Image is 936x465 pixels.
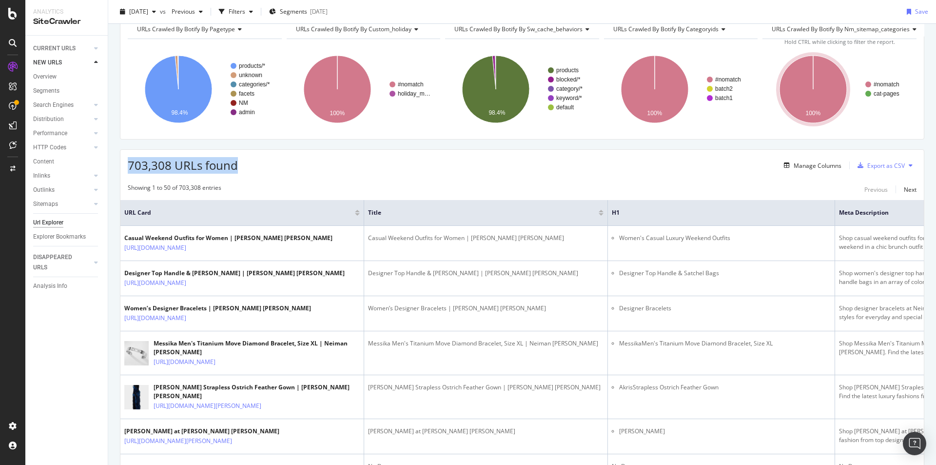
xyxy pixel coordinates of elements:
[215,4,257,20] button: Filters
[611,21,749,37] h4: URLs Crawled By Botify By categoryids
[368,304,604,313] div: Women’s Designer Bracelets | [PERSON_NAME] [PERSON_NAME]
[124,313,186,323] a: [URL][DOMAIN_NAME]
[904,185,916,194] div: Next
[137,25,235,33] span: URLs Crawled By Botify By pagetype
[124,382,149,413] img: main image
[33,252,82,273] div: DISAPPEARED URLS
[806,110,821,117] text: 100%
[124,436,232,446] a: [URL][DOMAIN_NAME][PERSON_NAME]
[124,338,149,369] img: main image
[647,110,662,117] text: 100%
[864,185,888,194] div: Previous
[398,81,424,88] text: #nomatch
[874,90,899,97] text: cat-pages
[33,185,91,195] a: Outlinks
[33,58,91,68] a: NEW URLS
[915,7,928,16] div: Save
[762,47,916,132] svg: A chart.
[330,110,345,117] text: 100%
[489,109,506,116] text: 98.4%
[33,72,101,82] a: Overview
[619,339,831,348] li: MessikaMen's Titanium Move Diamond Bracelet, Size XL
[33,43,76,54] div: CURRENT URLS
[239,62,265,69] text: products/*
[154,357,215,367] a: [URL][DOMAIN_NAME]
[619,304,831,313] li: Designer Bracelets
[452,21,597,37] h4: URLs Crawled By Botify By sw_cache_behaviors
[33,157,54,167] div: Content
[33,232,86,242] div: Explorer Bookmarks
[715,95,733,101] text: batch1
[33,16,100,27] div: SiteCrawler
[780,160,841,171] button: Manage Columns
[874,81,899,88] text: #nomatch
[239,81,270,88] text: categories/*
[239,109,255,116] text: admin
[116,4,160,20] button: [DATE]
[619,427,831,436] li: [PERSON_NAME]
[124,208,352,217] span: URL Card
[128,183,221,195] div: Showing 1 to 50 of 703,308 entries
[619,234,831,243] li: Women's Casual Luxury Weekend Outfits
[265,4,331,20] button: Segments[DATE]
[135,21,273,37] h4: URLs Crawled By Botify By pagetype
[556,95,582,101] text: keyword/*
[368,208,584,217] span: Title
[33,100,91,110] a: Search Engines
[604,47,758,132] svg: A chart.
[33,218,101,228] a: Url Explorer
[398,90,430,97] text: holiday_m…
[454,25,583,33] span: URLs Crawled By Botify By sw_cache_behaviors
[556,76,581,83] text: blocked/*
[33,252,91,273] a: DISAPPEARED URLS
[867,162,905,170] div: Export as CSV
[864,183,888,195] button: Previous
[33,86,59,96] div: Segments
[287,47,441,132] svg: A chart.
[128,157,238,173] span: 703,308 URLs found
[239,100,248,106] text: NM
[33,232,101,242] a: Explorer Bookmarks
[619,269,831,278] li: Designer Top Handle & Satchel Bags
[168,7,195,16] span: Previous
[154,401,261,411] a: [URL][DOMAIN_NAME][PERSON_NAME]
[772,25,910,33] span: URLs Crawled By Botify By nm_sitemap_categories
[33,171,91,181] a: Inlinks
[154,383,360,401] div: [PERSON_NAME] Strapless Ostrich Feather Gown | [PERSON_NAME] [PERSON_NAME]
[854,158,905,173] button: Export as CSV
[33,171,50,181] div: Inlinks
[33,58,62,68] div: NEW URLS
[368,383,604,392] div: [PERSON_NAME] Strapless Ostrich Feather Gown | [PERSON_NAME] [PERSON_NAME]
[33,281,67,291] div: Analysis Info
[128,47,282,132] svg: A chart.
[770,21,924,37] h4: URLs Crawled By Botify By nm_sitemap_categories
[33,281,101,291] a: Analysis Info
[33,114,91,124] a: Distribution
[33,199,91,209] a: Sitemaps
[154,339,360,357] div: Messika Men's Titanium Move Diamond Bracelet, Size XL | Neiman [PERSON_NAME]
[33,114,64,124] div: Distribution
[239,72,262,79] text: unknown
[296,25,411,33] span: URLs Crawled By Botify By custom_holiday
[310,7,328,16] div: [DATE]
[124,234,332,243] div: Casual Weekend Outfits for Women | [PERSON_NAME] [PERSON_NAME]
[229,7,245,16] div: Filters
[368,427,604,436] div: [PERSON_NAME] at [PERSON_NAME] [PERSON_NAME]
[33,100,74,110] div: Search Engines
[280,7,307,16] span: Segments
[794,162,841,170] div: Manage Columns
[556,67,579,74] text: products
[33,142,91,153] a: HTTP Codes
[33,142,66,153] div: HTTP Codes
[168,4,207,20] button: Previous
[904,183,916,195] button: Next
[556,104,574,111] text: default
[239,90,254,97] text: facets
[124,243,186,253] a: [URL][DOMAIN_NAME]
[33,199,58,209] div: Sitemaps
[903,432,926,455] div: Open Intercom Messenger
[171,109,188,116] text: 98.4%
